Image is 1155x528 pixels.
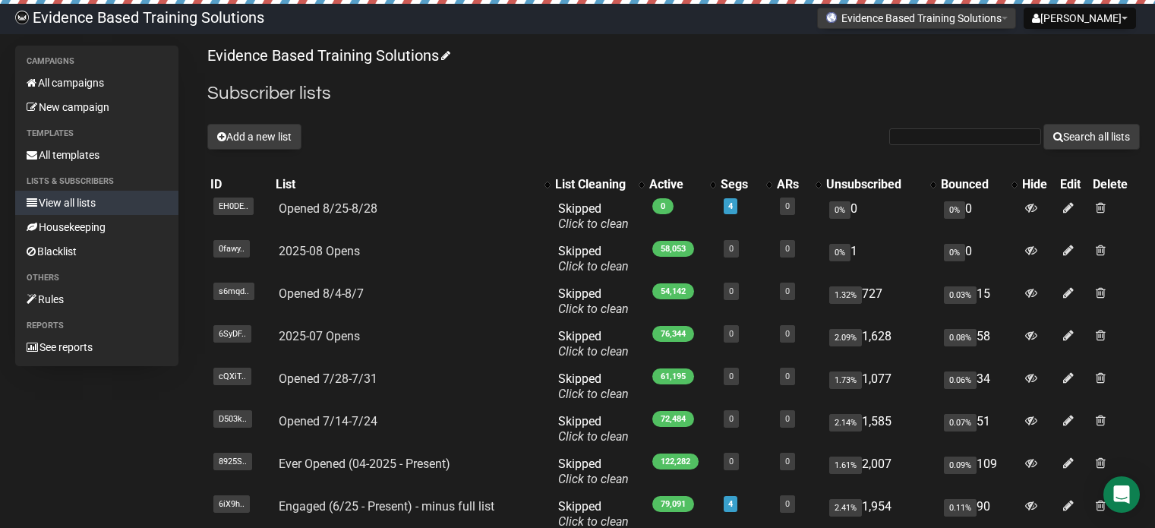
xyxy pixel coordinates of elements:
a: 0 [785,244,790,254]
span: cQXiT.. [213,368,251,385]
a: Opened 7/14-7/24 [279,414,377,428]
a: 0 [729,457,734,466]
button: Evidence Based Training Solutions [817,8,1016,29]
td: 0 [938,195,1019,238]
a: Ever Opened (04-2025 - Present) [279,457,450,471]
td: 1,628 [823,323,938,365]
span: Skipped [558,244,629,273]
span: 122,282 [652,454,699,470]
span: 0.11% [944,499,977,517]
a: 4 [728,499,733,509]
th: Active: No sort applied, activate to apply an ascending sort [646,174,718,195]
div: ARs [777,177,808,192]
td: 0 [823,195,938,238]
a: 4 [728,201,733,211]
th: Hide: No sort applied, sorting is disabled [1019,174,1057,195]
td: 15 [938,280,1019,323]
td: 58 [938,323,1019,365]
td: 51 [938,408,1019,451]
td: 727 [823,280,938,323]
a: 0 [785,329,790,339]
div: List [276,177,537,192]
a: Click to clean [558,217,629,231]
span: 72,484 [652,411,694,427]
td: 109 [938,451,1019,493]
span: 0% [829,201,850,219]
span: 0% [944,201,965,219]
div: Segs [721,177,759,192]
a: 0 [729,414,734,424]
li: Templates [15,125,178,143]
a: Click to clean [558,302,629,316]
span: 0.08% [944,329,977,346]
span: 54,142 [652,283,694,299]
li: Campaigns [15,52,178,71]
th: Segs: No sort applied, activate to apply an ascending sort [718,174,774,195]
a: View all lists [15,191,178,215]
span: Skipped [558,457,629,486]
a: Opened 7/28-7/31 [279,371,377,386]
button: [PERSON_NAME] [1024,8,1136,29]
img: 6a635aadd5b086599a41eda90e0773ac [15,11,29,24]
th: ID: No sort applied, sorting is disabled [207,174,273,195]
span: Skipped [558,414,629,444]
span: 79,091 [652,496,694,512]
span: 0.06% [944,371,977,389]
th: List Cleaning: No sort applied, activate to apply an ascending sort [552,174,646,195]
a: 0 [785,414,790,424]
td: 1,585 [823,408,938,451]
span: 61,195 [652,368,694,384]
div: List Cleaning [555,177,631,192]
span: Skipped [558,329,629,359]
div: Unsubscribed [826,177,923,192]
span: EH0DE.. [213,198,254,215]
span: 0.09% [944,457,977,474]
a: 2025-07 Opens [279,329,360,343]
span: 1.73% [829,371,862,389]
th: Unsubscribed: No sort applied, activate to apply an ascending sort [823,174,938,195]
a: Opened 8/25-8/28 [279,201,377,216]
a: 0 [785,201,790,211]
span: 1.32% [829,286,862,304]
span: Skipped [558,286,629,316]
span: 2.14% [829,414,862,432]
button: Add a new list [207,124,301,150]
a: Opened 8/4-8/7 [279,286,364,301]
span: 8925S.. [213,453,252,470]
a: 0 [785,371,790,381]
h2: Subscriber lists [207,80,1140,107]
a: Click to clean [558,344,629,359]
a: 2025-08 Opens [279,244,360,258]
a: 0 [729,286,734,296]
td: 2,007 [823,451,938,493]
a: Click to clean [558,259,629,273]
td: 1,077 [823,365,938,408]
div: Delete [1093,177,1137,192]
span: s6mqd.. [213,283,254,300]
a: 0 [729,244,734,254]
th: Edit: No sort applied, sorting is disabled [1057,174,1090,195]
a: Click to clean [558,472,629,486]
span: 0fawy.. [213,240,250,258]
th: Delete: No sort applied, sorting is disabled [1090,174,1140,195]
li: Lists & subscribers [15,172,178,191]
a: New campaign [15,95,178,119]
li: Reports [15,317,178,335]
td: 34 [938,365,1019,408]
span: 0.03% [944,286,977,304]
div: Bounced [941,177,1004,192]
a: 0 [785,286,790,296]
div: Hide [1022,177,1054,192]
span: 0% [829,244,850,261]
a: 0 [785,457,790,466]
a: Engaged (6/25 - Present) - minus full list [279,499,494,514]
span: 58,053 [652,241,694,257]
a: All campaigns [15,71,178,95]
span: 76,344 [652,326,694,342]
a: Blacklist [15,239,178,264]
span: 6SyDF.. [213,325,251,343]
img: favicons [825,11,838,24]
td: 0 [938,238,1019,280]
a: Click to clean [558,429,629,444]
a: 0 [785,499,790,509]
